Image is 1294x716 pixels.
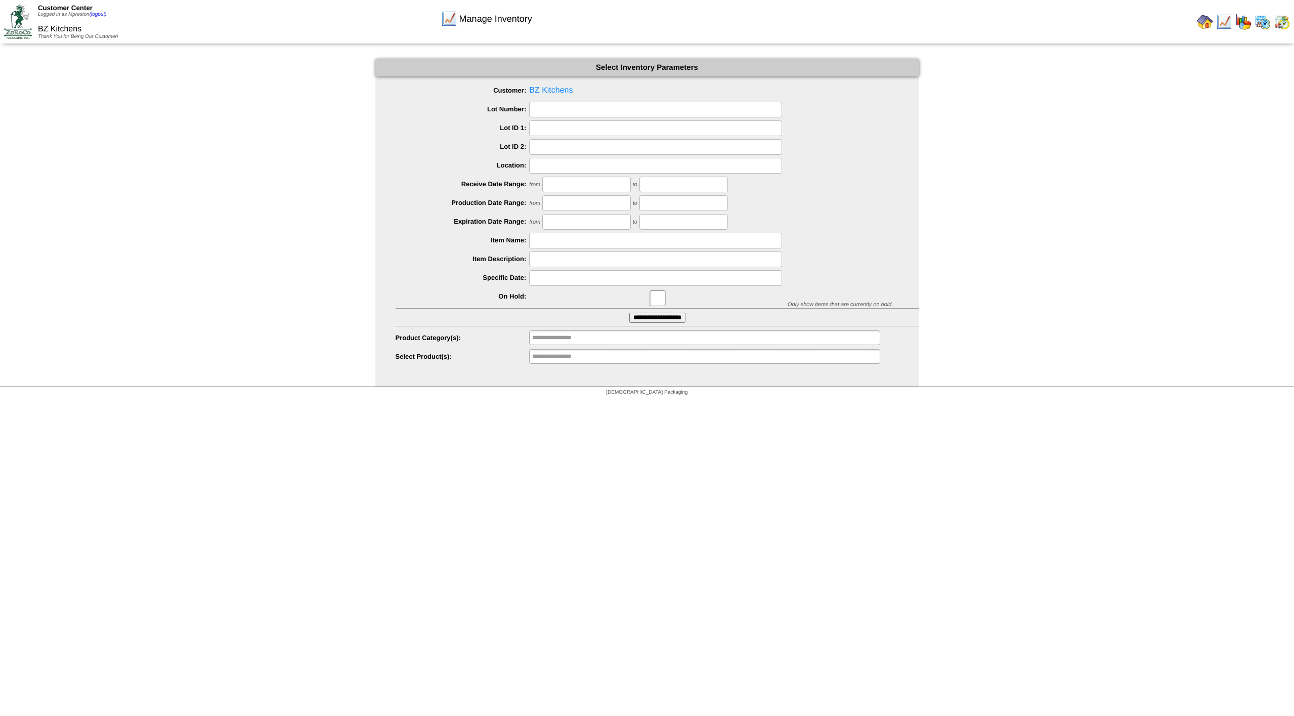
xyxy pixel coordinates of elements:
[459,14,532,24] span: Manage Inventory
[396,124,530,132] label: Lot ID 1:
[633,182,637,188] span: to
[396,83,919,98] span: BZ Kitchens
[529,182,540,188] span: from
[633,200,637,206] span: to
[396,105,530,113] label: Lot Number:
[606,390,687,395] span: [DEMOGRAPHIC_DATA] Packaging
[396,87,530,94] label: Customer:
[38,12,107,17] span: Logged in as Mpreston
[396,236,530,244] label: Item Name:
[529,200,540,206] span: from
[1197,14,1213,30] img: home.gif
[441,11,457,27] img: line_graph.gif
[1255,14,1271,30] img: calendarprod.gif
[396,255,530,263] label: Item Description:
[90,12,107,17] a: (logout)
[396,334,530,342] label: Product Category(s):
[788,302,893,308] span: Only show items that are currently on hold.
[38,4,93,12] span: Customer Center
[396,180,530,188] label: Receive Date Range:
[38,34,118,39] span: Thank You for Being Our Customer!
[396,143,530,150] label: Lot ID 2:
[396,274,530,281] label: Specific Date:
[1235,14,1252,30] img: graph.gif
[396,218,530,225] label: Expiration Date Range:
[4,5,32,38] img: ZoRoCo_Logo(Green%26Foil)%20jpg.webp
[633,219,637,225] span: to
[396,161,530,169] label: Location:
[1216,14,1232,30] img: line_graph.gif
[38,25,81,33] span: BZ Kitchens
[396,353,530,360] label: Select Product(s):
[396,199,530,206] label: Production Date Range:
[375,59,919,76] div: Select Inventory Parameters
[396,292,530,300] label: On Hold:
[1274,14,1290,30] img: calendarinout.gif
[529,219,540,225] span: from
